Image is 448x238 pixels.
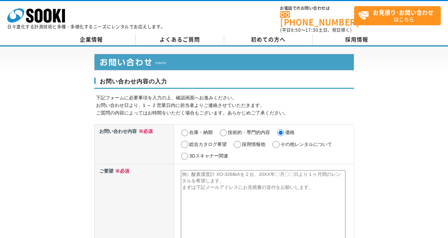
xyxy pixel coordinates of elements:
[291,27,301,33] span: 8:50
[224,34,313,45] a: 初めての方へ
[280,27,352,33] span: (平日 ～ 土日、祝日除く)
[354,6,441,25] a: お見積り･お問い合わせはこちら
[136,34,224,45] a: よくあるご質問
[358,7,440,25] span: はこちら
[373,8,434,17] strong: お見積り･お問い合わせ
[280,142,332,147] label: その他レンタルについて
[7,25,165,29] p: 日々進化する計測技術と多種・多様化するニーズにレンタルでお応えします。
[94,54,354,70] img: お問い合わせ
[305,27,318,33] span: 17:30
[280,11,354,26] a: [PHONE_NUMBER]
[96,94,354,117] p: 下記フォームに必要事項を入力の上、確認画面へお進みください。 お問い合わせ日より、1 ～ 2 営業日内に担当者よりご連絡させていただきます。 ご質問の内容によってはお時間をいただく場合もございま...
[228,130,270,135] label: 技術的・専門的内容
[113,168,129,174] span: ※必須
[280,6,354,10] span: お電話でのお問い合わせは
[251,35,286,43] span: 初めての方へ
[94,78,354,89] h3: お問い合わせ内容の入力
[285,130,295,135] label: 価格
[47,34,136,45] a: 企業情報
[313,34,401,45] a: 採用情報
[242,142,265,147] label: 採用情報他
[137,129,153,134] span: ※必須
[189,130,213,135] label: 在庫・納期
[189,153,228,159] label: 3Dスキャナー関連
[189,142,227,147] label: 総合カタログ希望
[94,124,174,164] th: お問い合わせ内容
